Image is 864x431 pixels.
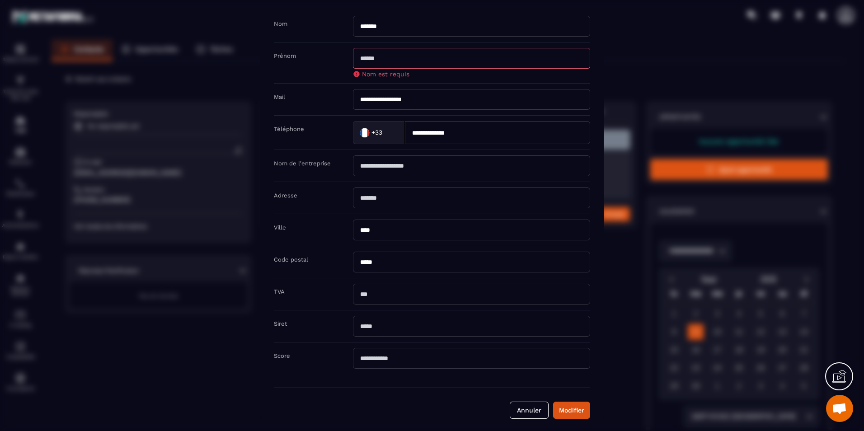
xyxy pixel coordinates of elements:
span: +33 [371,128,382,137]
label: Mail [274,94,285,100]
label: Nom de l'entreprise [274,160,331,167]
div: Search for option [353,121,405,144]
label: Téléphone [274,126,304,132]
label: Prénom [274,52,296,59]
input: Search for option [384,126,395,139]
div: Ouvrir le chat [826,395,853,422]
button: Annuler [510,402,549,419]
img: Country Flag [356,123,374,141]
label: Ville [274,224,286,231]
label: Adresse [274,192,297,199]
label: Score [274,352,290,359]
span: Nom est requis [362,70,409,78]
label: Nom [274,20,287,27]
label: Siret [274,320,287,327]
button: Modifier [553,402,590,419]
label: TVA [274,288,285,295]
label: Code postal [274,256,308,263]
